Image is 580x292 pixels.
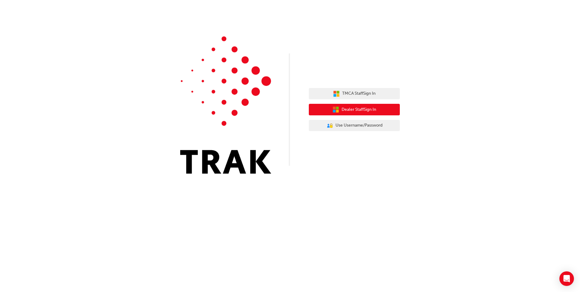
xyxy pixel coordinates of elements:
[309,104,400,115] button: Dealer StaffSign In
[180,36,271,174] img: Trak
[309,120,400,131] button: Use Username/Password
[342,106,376,113] span: Dealer Staff Sign In
[336,122,383,129] span: Use Username/Password
[559,271,574,286] div: Open Intercom Messenger
[309,88,400,100] button: TMCA StaffSign In
[342,90,376,97] span: TMCA Staff Sign In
